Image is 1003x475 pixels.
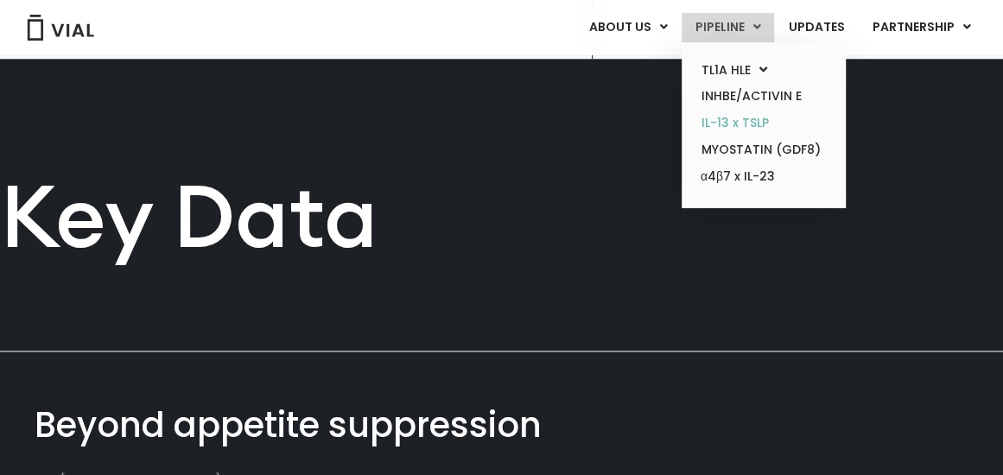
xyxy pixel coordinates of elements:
a: INHBE/ACTIVIN E [688,83,839,110]
a: MYOSTATIN (GDF8) [688,136,839,163]
a: PARTNERSHIPMenu Toggle [859,13,985,42]
a: TL1A HLEMenu Toggle [688,57,839,84]
a: α4β7 x IL-23 [688,163,839,191]
div: Beyond appetite suppression [35,401,968,450]
a: IL-13 x TSLP [688,110,839,136]
a: PIPELINEMenu Toggle [682,13,774,42]
a: UPDATES [775,13,858,42]
img: Vial Logo [26,15,95,41]
a: ABOUT USMenu Toggle [575,13,681,42]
